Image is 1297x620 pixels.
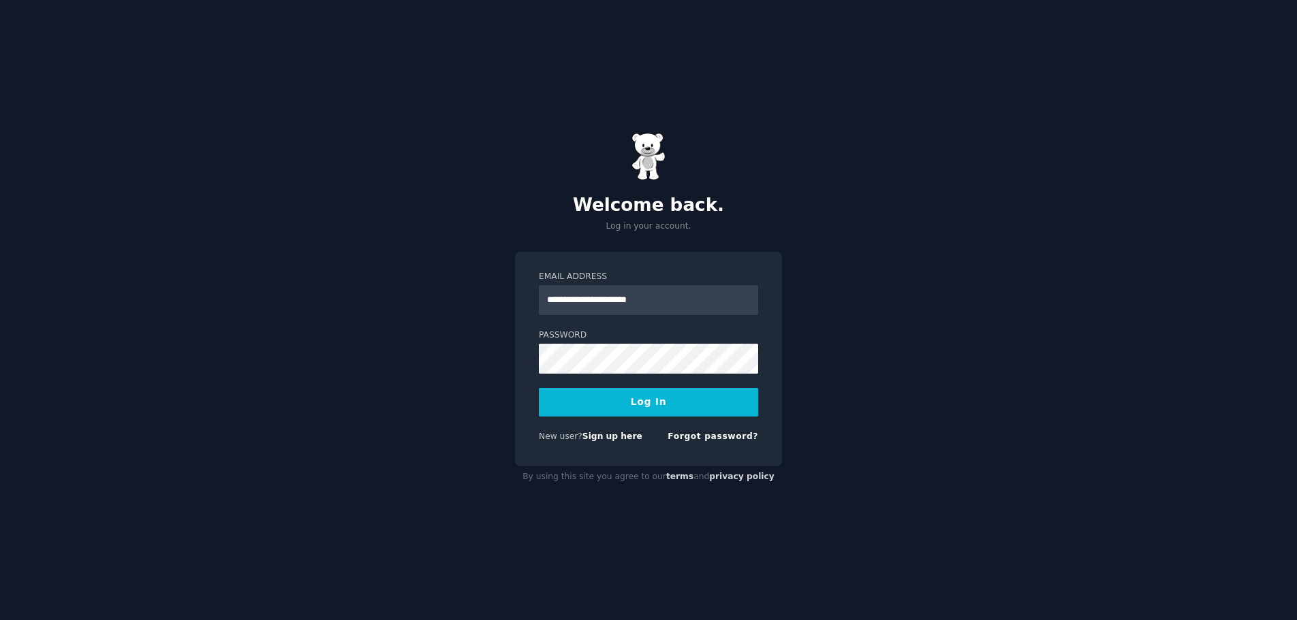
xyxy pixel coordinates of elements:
a: terms [666,472,693,481]
a: privacy policy [709,472,775,481]
label: Password [539,329,758,342]
label: Email Address [539,271,758,283]
button: Log In [539,388,758,417]
p: Log in your account. [515,221,782,233]
a: Forgot password? [668,431,758,441]
img: Gummy Bear [631,133,666,180]
span: New user? [539,431,582,441]
a: Sign up here [582,431,642,441]
h2: Welcome back. [515,195,782,216]
div: By using this site you agree to our and [515,466,782,488]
